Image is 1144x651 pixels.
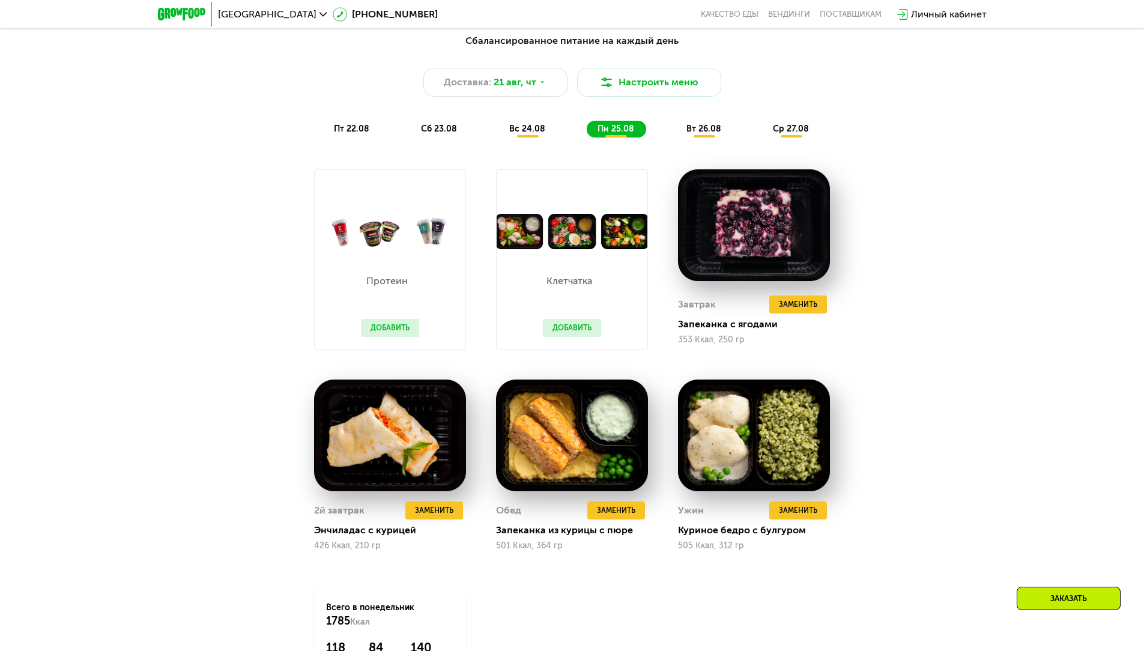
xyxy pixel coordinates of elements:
[496,501,521,519] div: Обед
[820,10,882,19] div: поставщикам
[779,504,817,516] span: Заменить
[350,617,370,627] span: Ккал
[701,10,758,19] a: Качество еды
[314,524,476,536] div: Энчиладас с курицей
[678,335,830,345] div: 353 Ккал, 250 гр
[334,124,369,134] span: пт 22.08
[496,541,648,551] div: 501 Ккал, 364 гр
[217,34,928,49] div: Сбалансированное питание на каждый день
[333,7,438,22] a: [PHONE_NUMBER]
[678,524,840,536] div: Куриное бедро с булгуром
[543,276,595,286] p: Клетчатка
[444,75,491,89] span: Доставка:
[494,75,536,89] span: 21 авг, чт
[1017,587,1121,610] div: Заказать
[678,541,830,551] div: 505 Ккал, 312 гр
[678,501,704,519] div: Ужин
[326,614,350,628] span: 1785
[779,298,817,310] span: Заменить
[496,524,658,536] div: Запеканка из курицы с пюре
[768,10,810,19] a: Вендинги
[421,124,457,134] span: сб 23.08
[577,68,721,97] button: Настроить меню
[686,124,721,134] span: вт 26.08
[587,501,645,519] button: Заменить
[415,504,453,516] span: Заменить
[773,124,809,134] span: ср 27.08
[218,10,316,19] span: [GEOGRAPHIC_DATA]
[314,501,365,519] div: 2й завтрак
[911,7,987,22] div: Личный кабинет
[769,501,827,519] button: Заменить
[678,295,716,313] div: Завтрак
[598,124,634,134] span: пн 25.08
[769,295,827,313] button: Заменить
[678,318,840,330] div: Запеканка с ягодами
[543,319,601,337] button: Добавить
[509,124,545,134] span: вс 24.08
[597,504,635,516] span: Заменить
[405,501,463,519] button: Заменить
[361,319,419,337] button: Добавить
[361,276,413,286] p: Протеин
[314,541,466,551] div: 426 Ккал, 210 гр
[326,602,454,628] div: Всего в понедельник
